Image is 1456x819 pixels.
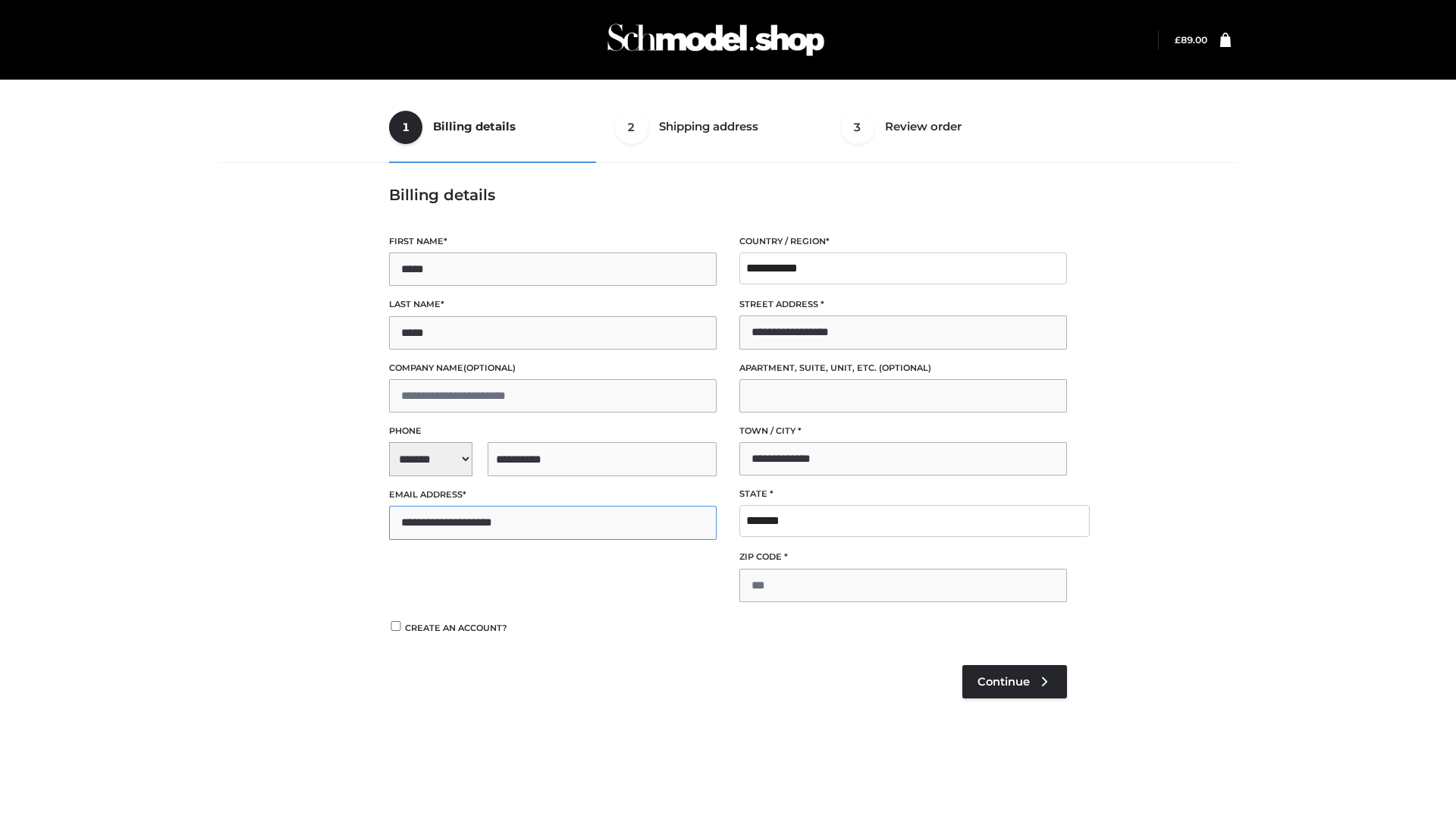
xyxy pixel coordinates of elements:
img: Schmodel Admin 964 [602,10,830,70]
label: Phone [389,424,717,438]
span: £ [1175,34,1181,45]
label: Town / City [739,424,1067,438]
a: Continue [962,665,1067,698]
label: First name [389,234,717,249]
a: £89.00 [1175,34,1207,45]
label: State [739,487,1067,501]
span: Continue [977,675,1030,689]
label: Last name [389,297,717,312]
h3: Billing details [389,186,1067,204]
input: Create an account? [389,621,403,631]
label: Company name [389,361,717,375]
label: Email address [389,488,717,502]
label: ZIP Code [739,550,1067,564]
span: Create an account? [405,623,507,633]
span: (optional) [879,362,931,373]
label: Country / Region [739,234,1067,249]
label: Street address [739,297,1067,312]
label: Apartment, suite, unit, etc. [739,361,1067,375]
bdi: 89.00 [1175,34,1207,45]
span: (optional) [463,362,516,373]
